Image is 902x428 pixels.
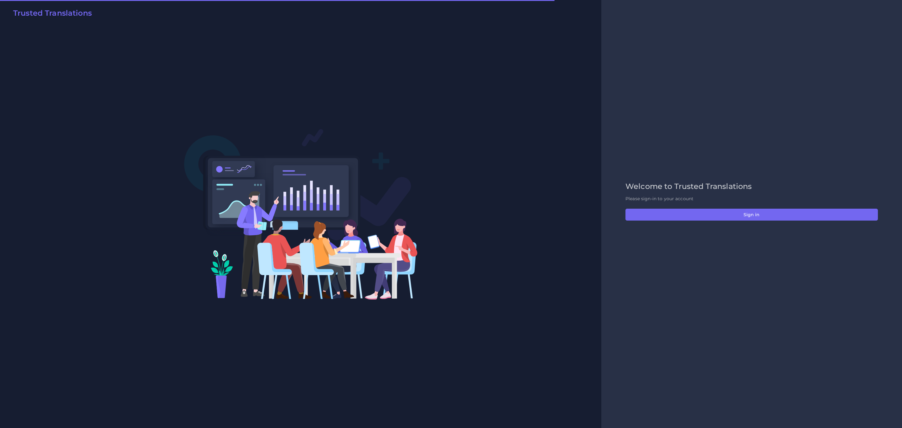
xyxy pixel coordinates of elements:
[13,9,92,18] h2: Trusted Translations
[9,9,92,20] a: Trusted Translations
[184,128,418,300] img: Login V2
[625,182,878,191] h2: Welcome to Trusted Translations
[625,196,878,202] p: Please sign-in to your account
[625,209,878,221] button: Sign in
